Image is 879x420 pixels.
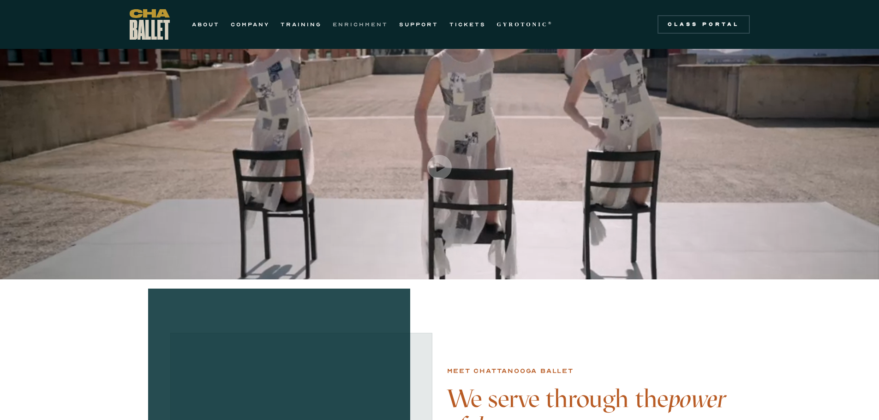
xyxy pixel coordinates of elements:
a: TRAINING [281,19,322,30]
sup: ® [548,21,553,25]
a: Class Portal [658,15,750,34]
a: COMPANY [231,19,269,30]
a: GYROTONIC® [497,19,553,30]
a: ABOUT [192,19,220,30]
a: TICKETS [449,19,486,30]
a: SUPPORT [399,19,438,30]
div: Class Portal [663,21,744,28]
a: home [130,9,170,40]
a: ENRICHMENT [333,19,388,30]
div: Meet chattanooga ballet [447,366,574,377]
strong: GYROTONIC [497,21,548,28]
